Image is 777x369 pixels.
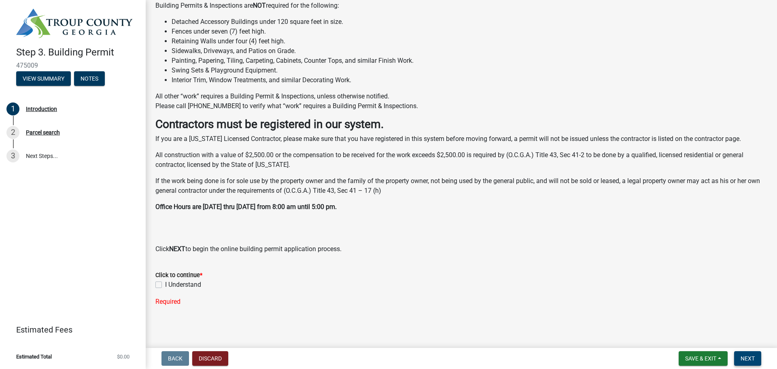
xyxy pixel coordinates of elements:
div: Introduction [26,106,57,112]
button: View Summary [16,71,71,86]
div: 3 [6,149,19,162]
strong: NOT [253,2,266,9]
p: All construction with a value of $2,500.00 or the compensation to be received for the work exceed... [155,150,767,170]
span: Back [168,355,183,362]
div: 2 [6,126,19,139]
p: If the work being done is for sole use by the property owner and the family of the property owner... [155,176,767,196]
button: Notes [74,71,105,86]
h4: Step 3. Building Permit [16,47,139,58]
span: Save & Exit [685,355,716,362]
p: Building Permits & Inspections are required for the following: [155,1,767,11]
li: Sidewalks, Driveways, and Patios on Grade. [172,46,767,56]
div: Parcel search [26,130,60,135]
li: Swing Sets & Playground Equipment. [172,66,767,75]
strong: Office Hours are [DATE] thru [DATE] from 8:00 am until 5:00 pm. [155,203,337,211]
span: 475009 [16,62,129,69]
span: Next [741,355,755,362]
span: Estimated Total [16,354,52,359]
img: Troup County, Georgia [16,9,133,38]
button: Next [734,351,761,366]
li: Painting, Papering, Tiling, Carpeting, Cabinets, Counter Tops, and similar Finish Work. [172,56,767,66]
strong: Contractors must be registered in our system. [155,117,384,131]
p: If you are a [US_STATE] Licensed Contractor, please make sure that you have registered in this sy... [155,134,767,144]
button: Back [161,351,189,366]
label: Click to continue [155,273,202,278]
li: Fences under seven (7) feet high. [172,27,767,36]
div: 1 [6,102,19,115]
li: Detached Accessory Buildings under 120 square feet in size. [172,17,767,27]
div: Required [155,297,767,307]
li: Retaining Walls under four (4) feet high. [172,36,767,46]
button: Discard [192,351,228,366]
span: $0.00 [117,354,129,359]
label: I Understand [165,280,201,290]
p: Click to begin the online building permit application process. [155,244,767,254]
button: Save & Exit [679,351,728,366]
wm-modal-confirm: Notes [74,76,105,82]
li: Interior Trim, Window Treatments, and similar Decorating Work. [172,75,767,85]
a: Estimated Fees [6,322,133,338]
p: All other “work” requires a Building Permit & Inspections, unless otherwise notified. Please call... [155,92,767,111]
wm-modal-confirm: Summary [16,76,71,82]
strong: NEXT [169,245,185,253]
